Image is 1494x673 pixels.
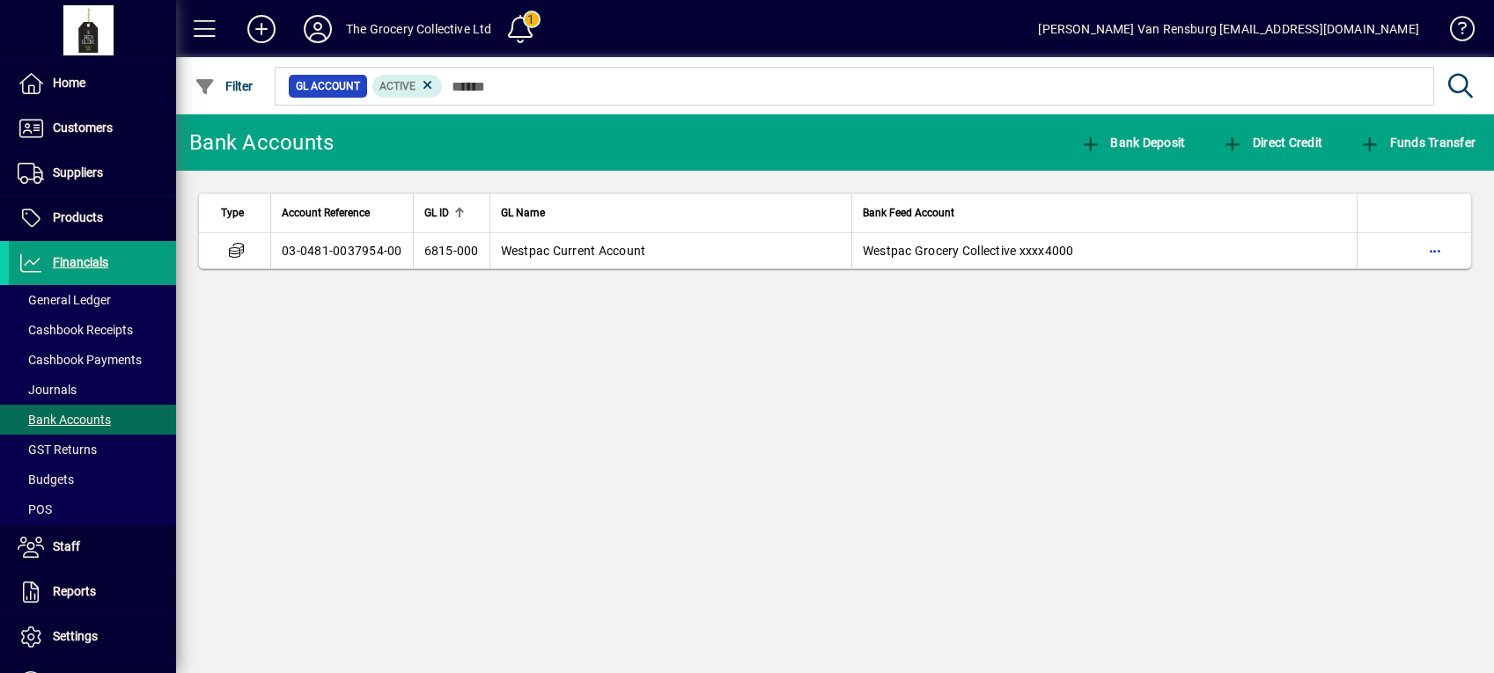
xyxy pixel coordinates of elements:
span: Settings [53,629,98,643]
a: Reports [9,570,176,614]
span: Customers [53,121,113,135]
a: Products [9,196,176,240]
button: Bank Deposit [1076,127,1190,158]
span: Westpac Current Account [501,244,646,258]
span: GL Account [296,77,360,95]
span: Home [53,76,85,90]
span: Direct Credit [1222,135,1322,150]
div: Type [221,203,260,223]
td: 03-0481-0037954-00 [270,233,413,268]
span: Bank Feed Account [863,203,954,223]
div: GL Name [501,203,841,223]
span: Cashbook Payments [18,353,142,367]
span: Active [379,80,416,92]
button: Direct Credit [1218,127,1327,158]
span: 6815-000 [424,244,479,258]
a: Budgets [9,465,176,494]
span: POS [18,502,52,516]
span: Funds Transfer [1359,135,1476,150]
span: Account Reference [282,203,370,223]
span: Bank Deposit [1080,135,1186,150]
a: General Ledger [9,285,176,315]
div: The Grocery Collective Ltd [346,15,492,43]
a: GST Returns [9,435,176,465]
a: Knowledge Base [1437,4,1472,61]
span: GL ID [424,203,449,223]
span: Suppliers [53,165,103,179]
span: GST Returns [18,443,97,457]
span: Staff [53,539,80,553]
span: Westpac Grocery Collective xxxx4000 [863,244,1074,258]
a: Settings [9,615,176,659]
span: Journals [18,383,77,397]
a: Customers [9,106,176,150]
span: Financials [53,255,108,269]
a: Cashbook Payments [9,345,176,375]
span: Reports [53,584,96,598]
span: Cashbook Receipts [18,323,133,337]
button: Funds Transfer [1355,127,1480,158]
button: Filter [190,70,258,102]
span: Filter [195,79,254,93]
a: Journals [9,375,176,405]
div: Bank Feed Account [863,203,1346,223]
span: Type [221,203,244,223]
div: Bank Accounts [189,128,334,157]
a: POS [9,494,176,524]
span: GL Name [501,203,545,223]
button: Add [233,13,290,45]
a: Cashbook Receipts [9,315,176,345]
span: Budgets [18,472,74,486]
span: Bank Accounts [18,413,111,427]
a: Suppliers [9,151,176,195]
a: Staff [9,525,176,569]
a: Bank Accounts [9,405,176,435]
span: General Ledger [18,293,111,307]
a: Home [9,62,176,106]
button: Profile [290,13,346,45]
div: [PERSON_NAME] Van Rensburg [EMAIL_ADDRESS][DOMAIN_NAME] [1038,15,1419,43]
button: More options [1421,237,1449,265]
span: Products [53,210,103,224]
mat-chip: Activation Status: Active [372,75,443,98]
div: GL ID [424,203,479,223]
